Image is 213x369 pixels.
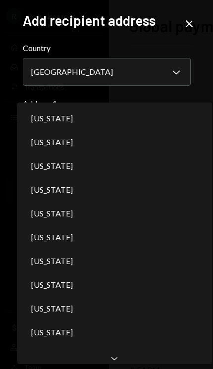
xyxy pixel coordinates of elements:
span: [US_STATE] [31,303,73,315]
h2: Add recipient address [23,11,191,30]
label: Country [23,42,191,54]
span: [US_STATE] [31,208,73,219]
span: [US_STATE] [31,326,73,338]
span: [US_STATE] [31,184,73,196]
span: [US_STATE] [31,136,73,148]
span: [US_STATE] [31,255,73,267]
span: [US_STATE] [31,350,73,362]
span: [US_STATE] [31,160,73,172]
button: Country [23,58,191,86]
span: [US_STATE] [31,112,73,124]
span: [US_STATE] [31,231,73,243]
span: [US_STATE] [31,279,73,291]
label: Address 1 [23,98,191,109]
